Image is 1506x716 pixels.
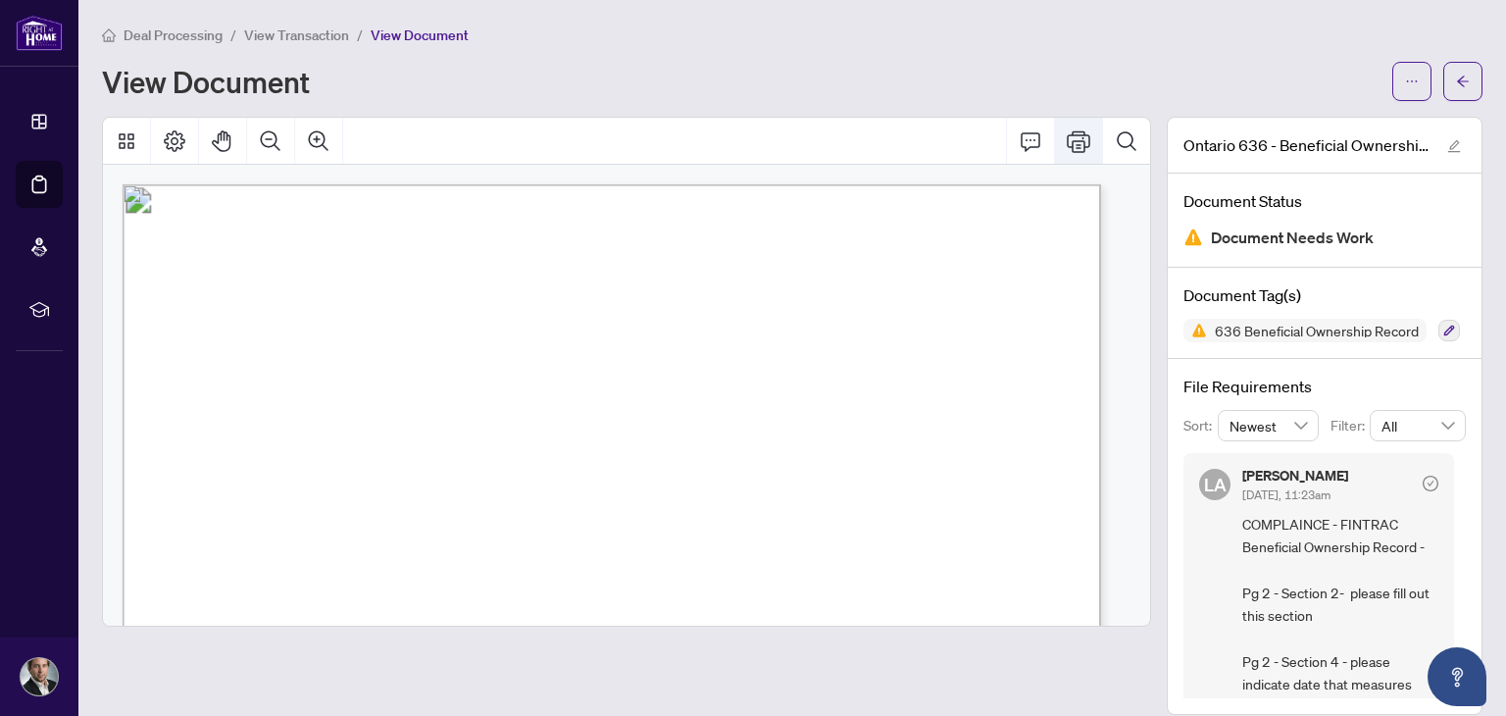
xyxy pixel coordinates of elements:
span: All [1381,411,1454,440]
span: 636 Beneficial Ownership Record [1207,324,1427,337]
span: [DATE], 11:23am [1242,487,1330,502]
span: edit [1447,139,1461,153]
h4: Document Tag(s) [1183,283,1466,307]
span: check-circle [1423,476,1438,491]
span: Newest [1230,411,1308,440]
img: Status Icon [1183,319,1207,342]
h1: View Document [102,66,310,97]
span: Ontario 636 - Beneficial Ownership Record.pdf [1183,133,1429,157]
span: LA [1204,471,1227,498]
h5: [PERSON_NAME] [1242,469,1348,483]
p: Filter: [1330,415,1370,436]
img: Document Status [1183,228,1203,247]
img: logo [16,15,63,51]
p: Sort: [1183,415,1218,436]
span: Deal Processing [124,26,223,44]
h4: Document Status [1183,189,1466,213]
span: home [102,28,116,42]
li: / [230,24,236,46]
span: View Transaction [244,26,349,44]
h4: File Requirements [1183,375,1466,398]
span: View Document [371,26,469,44]
span: ellipsis [1405,75,1419,88]
span: Document Needs Work [1211,225,1374,251]
button: Open asap [1428,647,1486,706]
img: Profile Icon [21,658,58,695]
span: arrow-left [1456,75,1470,88]
li: / [357,24,363,46]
